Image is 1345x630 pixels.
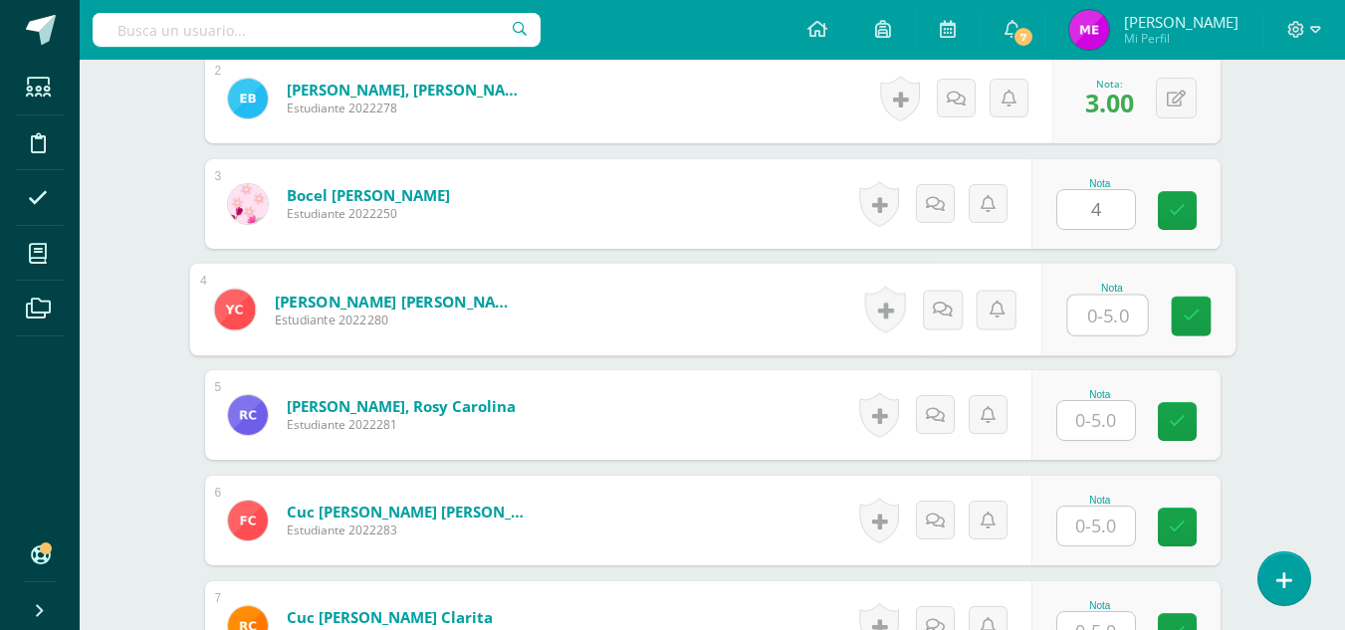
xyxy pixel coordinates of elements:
[1124,12,1238,32] span: [PERSON_NAME]
[287,396,516,416] a: [PERSON_NAME], Rosy Carolina
[287,607,493,627] a: Cuc [PERSON_NAME] Clarita
[1012,26,1034,48] span: 7
[287,185,450,205] a: Bocel [PERSON_NAME]
[1056,389,1144,400] div: Nota
[228,184,268,224] img: ff22b277d8d25d325d9afcb71e8658f2.png
[214,289,255,329] img: 82a2b7d60cafa6fa81a1490f531d58b6.png
[1085,86,1134,119] span: 3.00
[287,522,526,538] span: Estudiante 2022283
[93,13,541,47] input: Busca un usuario...
[287,80,526,100] a: [PERSON_NAME], [PERSON_NAME]
[274,291,520,312] a: [PERSON_NAME] [PERSON_NAME]
[287,416,516,433] span: Estudiante 2022281
[1069,10,1109,50] img: f0e654219e4525b0f5d703f555697591.png
[1085,77,1134,91] div: Nota:
[1056,495,1144,506] div: Nota
[1056,600,1144,611] div: Nota
[1057,507,1135,545] input: 0-5.0
[228,79,268,118] img: 0ed109ca12d1264537df69ef7edd7325.png
[1056,178,1144,189] div: Nota
[1067,296,1147,335] input: 0-5.0
[274,312,520,329] span: Estudiante 2022280
[1057,401,1135,440] input: 0-5.0
[228,395,268,435] img: 88e9e147a9cb64fc03422942212ba9f7.png
[287,502,526,522] a: Cuc [PERSON_NAME] [PERSON_NAME]
[1057,190,1135,229] input: 0-5.0
[1066,283,1157,294] div: Nota
[228,501,268,540] img: c91fa313d1a31cc805a1b7f88f4f3425.png
[287,100,526,116] span: Estudiante 2022278
[287,205,450,222] span: Estudiante 2022250
[1124,30,1238,47] span: Mi Perfil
